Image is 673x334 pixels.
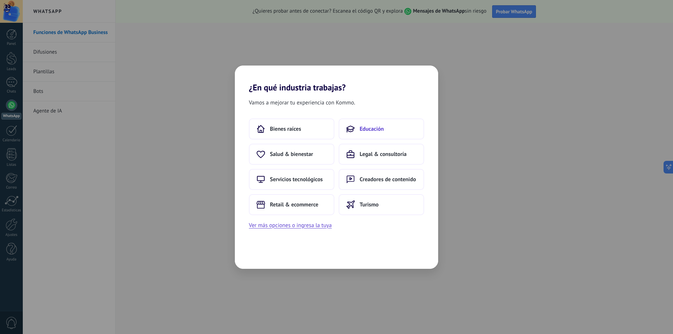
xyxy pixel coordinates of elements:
[249,118,334,139] button: Bienes raíces
[270,151,313,158] span: Salud & bienestar
[360,151,407,158] span: Legal & consultoría
[339,144,424,165] button: Legal & consultoría
[360,201,379,208] span: Turismo
[339,194,424,215] button: Turismo
[249,194,334,215] button: Retail & ecommerce
[249,221,332,230] button: Ver más opciones o ingresa la tuya
[270,201,318,208] span: Retail & ecommerce
[339,118,424,139] button: Educación
[339,169,424,190] button: Creadores de contenido
[249,169,334,190] button: Servicios tecnológicos
[360,176,416,183] span: Creadores de contenido
[270,176,323,183] span: Servicios tecnológicos
[249,144,334,165] button: Salud & bienestar
[270,125,301,132] span: Bienes raíces
[360,125,384,132] span: Educación
[235,66,438,93] h2: ¿En qué industria trabajas?
[249,98,355,107] span: Vamos a mejorar tu experiencia con Kommo.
